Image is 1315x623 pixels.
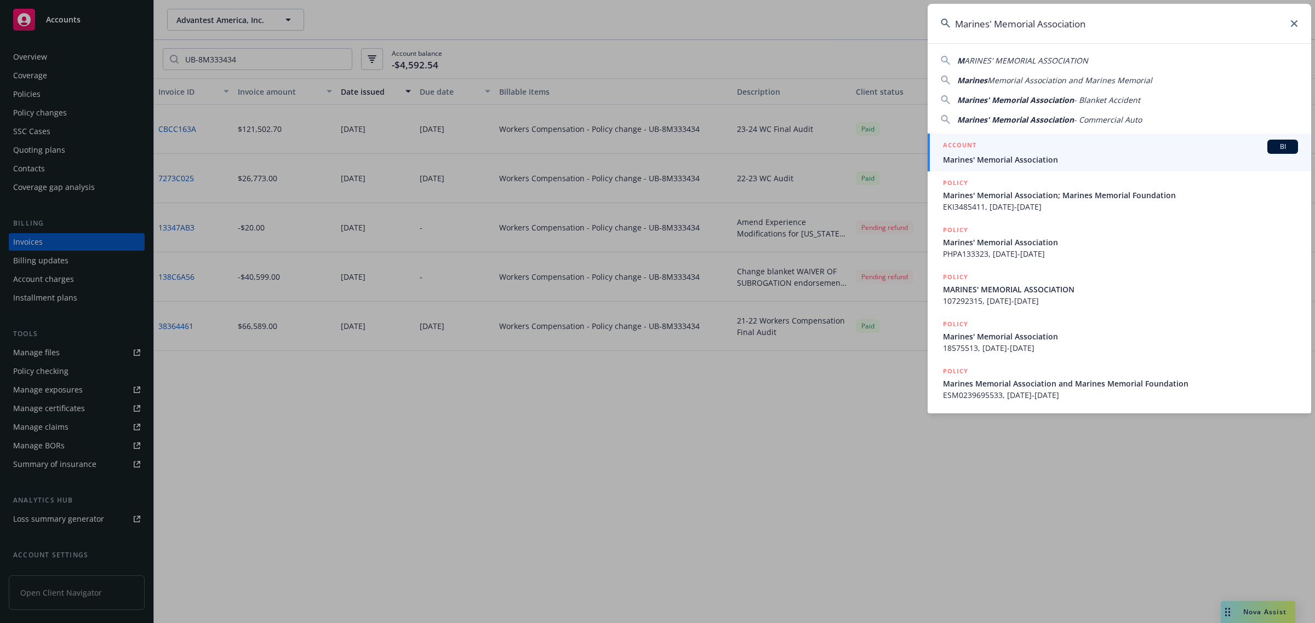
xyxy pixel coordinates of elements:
[943,177,968,188] h5: POLICY
[957,95,1074,105] span: Marines' Memorial Association
[943,342,1298,354] span: 18575513, [DATE]-[DATE]
[1074,95,1140,105] span: - Blanket Accident
[987,75,1152,85] span: Memorial Association and Marines Memorial
[943,378,1298,389] span: Marines Memorial Association and Marines Memorial Foundation
[943,201,1298,212] span: EKI3485411, [DATE]-[DATE]
[943,224,968,235] h5: POLICY
[943,295,1298,307] span: 107292315, [DATE]-[DATE]
[964,55,1088,66] span: ARINES' MEMORIAL ASSOCIATION
[943,272,968,282] h5: POLICY
[928,266,1311,313] a: POLICYMARINES' MEMORIAL ASSOCIATION107292315, [DATE]-[DATE]
[943,154,1298,165] span: Marines' Memorial Association
[928,171,1311,218] a: POLICYMarines' Memorial Association; Marines Memorial FoundationEKI3485411, [DATE]-[DATE]
[943,236,1298,248] span: Marines' Memorial Association
[943,331,1298,342] span: Marines' Memorial Association
[957,55,964,66] span: M
[943,319,968,330] h5: POLICY
[928,4,1311,43] input: Search...
[1074,114,1142,125] span: - Commercial Auto
[957,114,1074,125] span: Marines' Memorial Association
[943,140,976,153] h5: ACCOUNT
[943,189,1298,201] span: Marines' Memorial Association; Marines Memorial Foundation
[928,218,1311,266] a: POLICYMarines' Memorial AssociationPHPA133323, [DATE]-[DATE]
[928,134,1311,171] a: ACCOUNTBIMarines' Memorial Association
[1272,142,1294,152] span: BI
[943,389,1298,401] span: ESM0239695533, [DATE]-[DATE]
[928,313,1311,360] a: POLICYMarines' Memorial Association18575513, [DATE]-[DATE]
[943,366,968,377] h5: POLICY
[943,248,1298,259] span: PHPA133323, [DATE]-[DATE]
[928,360,1311,407] a: POLICYMarines Memorial Association and Marines Memorial FoundationESM0239695533, [DATE]-[DATE]
[957,75,987,85] span: Marines
[943,284,1298,295] span: MARINES' MEMORIAL ASSOCIATION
